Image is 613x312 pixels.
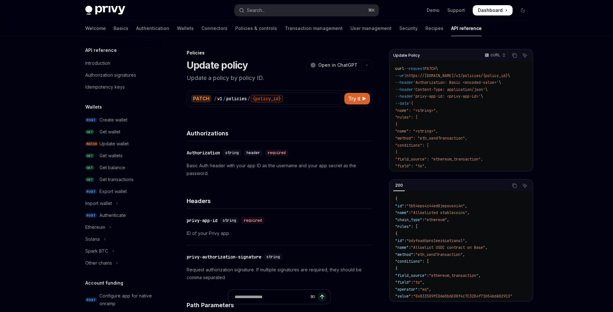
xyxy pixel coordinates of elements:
[447,7,465,14] a: Support
[485,87,488,92] span: \
[187,254,261,260] div: privy-authorization-signature
[510,51,519,60] button: Copy the contents from the code block
[395,136,467,141] span: "method": "eth_sendTransaction",
[436,66,438,71] span: \
[406,73,508,78] span: https://[DOMAIN_NAME]/v1/policies/{policy_id}
[395,171,433,176] span: "operator": "eq",
[80,245,163,257] button: Toggle Spark BTC section
[136,21,169,36] a: Authentication
[429,287,431,292] span: ,
[395,66,404,71] span: curl
[467,210,469,215] span: ,
[85,46,117,54] h5: API reference
[395,108,438,113] span: "name": "<string>",
[395,87,413,92] span: --header
[85,259,112,267] div: Other chains
[422,259,429,264] span: : [
[265,150,288,156] div: required
[85,177,94,182] span: GET
[85,235,100,243] div: Solana
[395,231,397,236] span: {
[395,224,411,229] span: "rules"
[80,150,163,161] a: GETGet wallets
[395,280,411,285] span: "field"
[447,217,449,222] span: ,
[413,87,485,92] span: 'Content-Type: application/json'
[80,257,163,269] button: Toggle Other chains section
[85,189,97,194] span: POST
[318,62,358,68] span: Open in ChatGPT
[409,210,411,215] span: :
[99,164,125,171] div: Get balance
[395,196,397,201] span: {
[99,292,159,307] div: Configure app for native onramp
[99,116,127,124] div: Create wallet
[241,217,265,224] div: required
[424,66,436,71] span: PATCH
[80,126,163,138] a: GETGet wallet
[85,130,94,134] span: GET
[177,21,194,36] a: Wallets
[395,94,413,99] span: --header
[490,53,500,58] p: cURL
[406,203,465,209] span: "tb54eps4z44ed0jepousxi4n"
[395,273,427,278] span: "field_source"
[399,21,418,36] a: Security
[411,245,485,250] span: "Allowlist USDC contract on Base"
[85,247,108,255] div: Spark BTC
[99,128,120,136] div: Get wallet
[285,21,343,36] a: Transaction management
[85,21,106,36] a: Welcome
[395,266,397,271] span: {
[518,5,528,15] button: Toggle dark mode
[427,273,429,278] span: :
[395,245,409,250] span: "name"
[306,60,361,71] button: Open in ChatGPT
[395,129,438,134] span: "name": "<string>",
[521,181,529,190] button: Ask AI
[413,280,422,285] span: "to"
[187,162,372,177] p: Basic Auth header with your app ID as the username and your app secret as the password.
[85,213,97,218] span: POST
[348,95,360,102] span: Try it
[85,141,98,146] span: PATCH
[395,157,483,162] span: "field_source": "ethereum_transaction",
[99,152,123,160] div: Get wallets
[463,252,465,257] span: ,
[478,273,481,278] span: ,
[465,238,467,243] span: ,
[409,101,413,106] span: '{
[473,5,513,15] a: Dashboard
[395,203,404,209] span: "id"
[251,95,283,102] div: {policy_id}
[485,245,488,250] span: ,
[80,81,163,93] a: Idempotency keys
[395,122,397,127] span: {
[80,174,163,185] a: GETGet transactions
[395,115,418,120] span: "rules": [
[478,7,503,14] span: Dashboard
[80,210,163,221] a: POSTAuthenticate
[318,292,327,301] button: Send message
[395,80,413,85] span: --header
[187,129,372,138] h4: Authorizations
[187,217,218,224] div: privy-app-id
[404,238,406,243] span: :
[395,163,427,169] span: "field": "to",
[223,95,226,102] div: /
[481,50,508,61] button: cURL
[114,21,128,36] a: Basics
[201,21,228,36] a: Connectors
[223,218,236,223] span: string
[85,223,105,231] div: Ethereum
[191,95,211,102] div: PATCH
[246,150,260,155] span: header
[393,53,420,58] span: Update Policy
[80,221,163,233] button: Toggle Ethereum section
[99,140,129,148] div: Update wallet
[80,233,163,245] button: Toggle Solana section
[85,103,102,111] h5: Wallets
[247,95,250,102] div: /
[413,252,415,257] span: :
[187,197,372,205] h4: Headers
